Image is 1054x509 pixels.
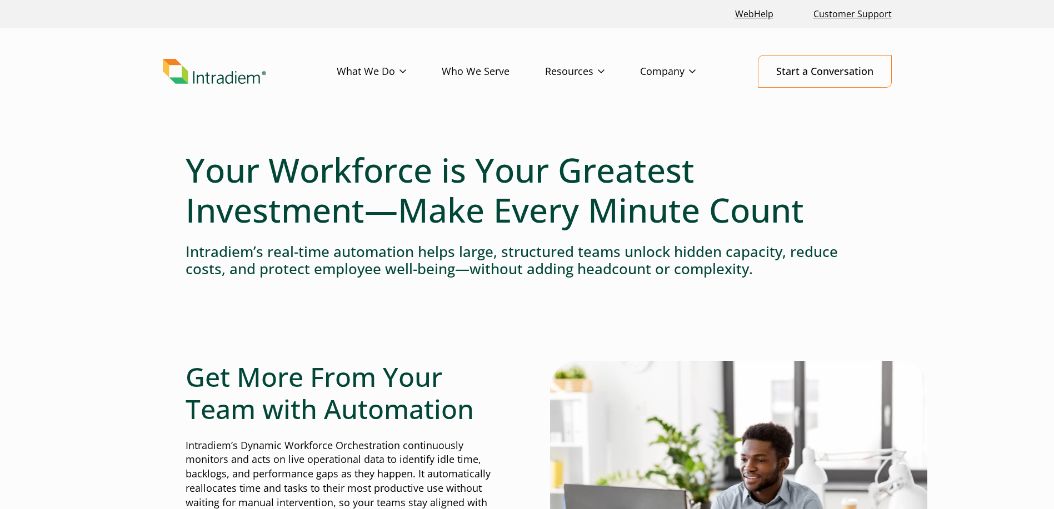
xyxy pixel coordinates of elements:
[758,55,892,88] a: Start a Conversation
[731,2,778,26] a: Link opens in a new window
[545,56,640,88] a: Resources
[640,56,731,88] a: Company
[163,59,337,84] a: Link to homepage of Intradiem
[186,243,869,278] h4: Intradiem’s real-time automation helps large, structured teams unlock hidden capacity, reduce cos...
[163,59,266,84] img: Intradiem
[809,2,896,26] a: Customer Support
[186,150,869,230] h1: Your Workforce is Your Greatest Investment—Make Every Minute Count
[337,56,442,88] a: What We Do
[186,361,504,425] h2: Get More From Your Team with Automation
[442,56,545,88] a: Who We Serve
